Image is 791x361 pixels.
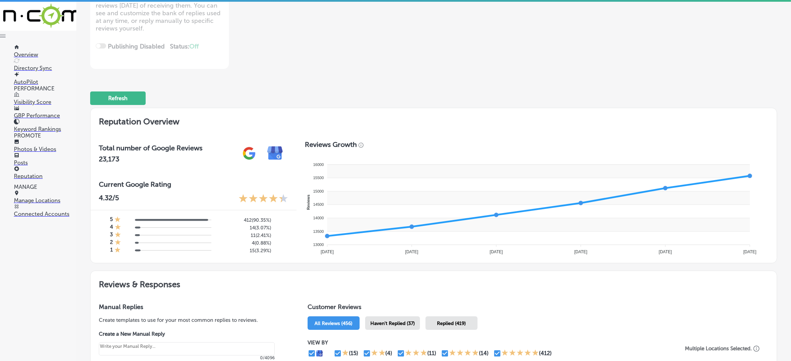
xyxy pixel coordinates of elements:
p: Multiple Locations Selected. [685,345,752,352]
button: Refresh [90,91,146,105]
div: 1 Star [115,239,121,247]
tspan: 15500 [313,176,324,180]
div: 1 Star [115,231,121,239]
div: (412) [539,350,552,356]
p: 4.32 /5 [99,194,119,204]
div: 1 Star [114,247,121,254]
div: (15) [349,350,358,356]
tspan: [DATE] [743,249,756,254]
text: Reviews [306,195,310,210]
span: Haven't Replied (37) [370,320,415,326]
a: Connected Accounts [14,204,76,217]
h4: 1 [110,247,113,254]
tspan: [DATE] [405,249,418,254]
h1: Customer Reviews [308,303,768,314]
tspan: 13500 [313,229,324,234]
p: AutoPilot [14,79,76,85]
tspan: [DATE] [490,249,503,254]
label: Create a New Manual Reply [99,331,275,337]
div: 1 Star [115,224,121,231]
p: VIEW BY [308,340,676,346]
h2: Reputation Overview [91,108,777,132]
textarea: Create your Quick Reply [99,342,275,355]
p: Directory Sync [14,65,76,71]
h4: 4 [110,224,113,231]
div: 4.32 Stars [239,194,288,204]
div: 4 Stars [449,349,479,358]
p: Posts [14,159,76,166]
div: (11) [427,350,436,356]
h5: 11 ( 2.41% ) [217,232,272,238]
tspan: 15000 [313,189,324,193]
img: gPZS+5FD6qPJAAAAABJRU5ErkJggg== [236,140,262,166]
div: 5 Stars [501,349,539,358]
h5: 4 ( 0.88% ) [217,240,272,246]
a: Posts [14,153,76,166]
div: 1 Star [114,216,121,224]
p: Visibility Score [14,99,76,105]
p: Reputation [14,173,76,179]
tspan: 16000 [313,162,324,167]
a: Overview [14,45,76,58]
h3: Reviews Growth [305,140,357,149]
p: PROMOTE [14,132,76,139]
span: Replied (419) [437,320,466,326]
h4: 3 [110,231,113,239]
a: AutoPilot [14,72,76,85]
tspan: [DATE] [320,249,334,254]
div: 1 Star [342,349,349,358]
h4: 5 [110,216,113,224]
a: Manage Locations [14,191,76,204]
h5: 412 ( 90.35% ) [217,217,272,223]
span: All Reviews (456) [315,320,352,326]
h4: 2 [110,239,113,247]
a: Visibility Score [14,92,76,105]
div: (4) [386,350,393,356]
div: 2 Stars [371,349,386,358]
a: Photos & Videos [14,139,76,152]
div: (14) [479,350,489,356]
div: 3 Stars [405,349,427,358]
a: Directory Sync [14,58,76,71]
p: Overview [14,51,76,58]
p: GBP Performance [14,112,76,119]
h5: 15 ( 3.29% ) [217,248,272,254]
h3: Total number of Google Reviews [99,144,203,152]
tspan: 14500 [313,202,324,206]
tspan: 13000 [313,243,324,247]
p: MANAGE [14,184,76,190]
p: 0/4096 [99,355,275,360]
tspan: [DATE] [659,249,672,254]
tspan: [DATE] [574,249,587,254]
h5: 14 ( 3.07% ) [217,225,272,231]
tspan: 14000 [313,216,324,220]
p: PERFORMANCE [14,85,76,92]
h3: Current Google Rating [99,180,288,188]
h2: Reviews & Responses [91,271,777,295]
a: GBP Performance [14,106,76,119]
p: Manage Locations [14,197,76,204]
h2: 23,173 [99,155,203,163]
p: Photos & Videos [14,146,76,152]
p: Keyword Rankings [14,126,76,132]
p: Create templates to use for your most common replies to reviews. [99,316,285,324]
img: e7ababfa220611ac49bdb491a11684a6.png [262,140,288,166]
a: Reputation [14,166,76,179]
p: Connected Accounts [14,211,76,217]
a: Keyword Rankings [14,119,76,132]
h3: Manual Replies [99,303,285,311]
